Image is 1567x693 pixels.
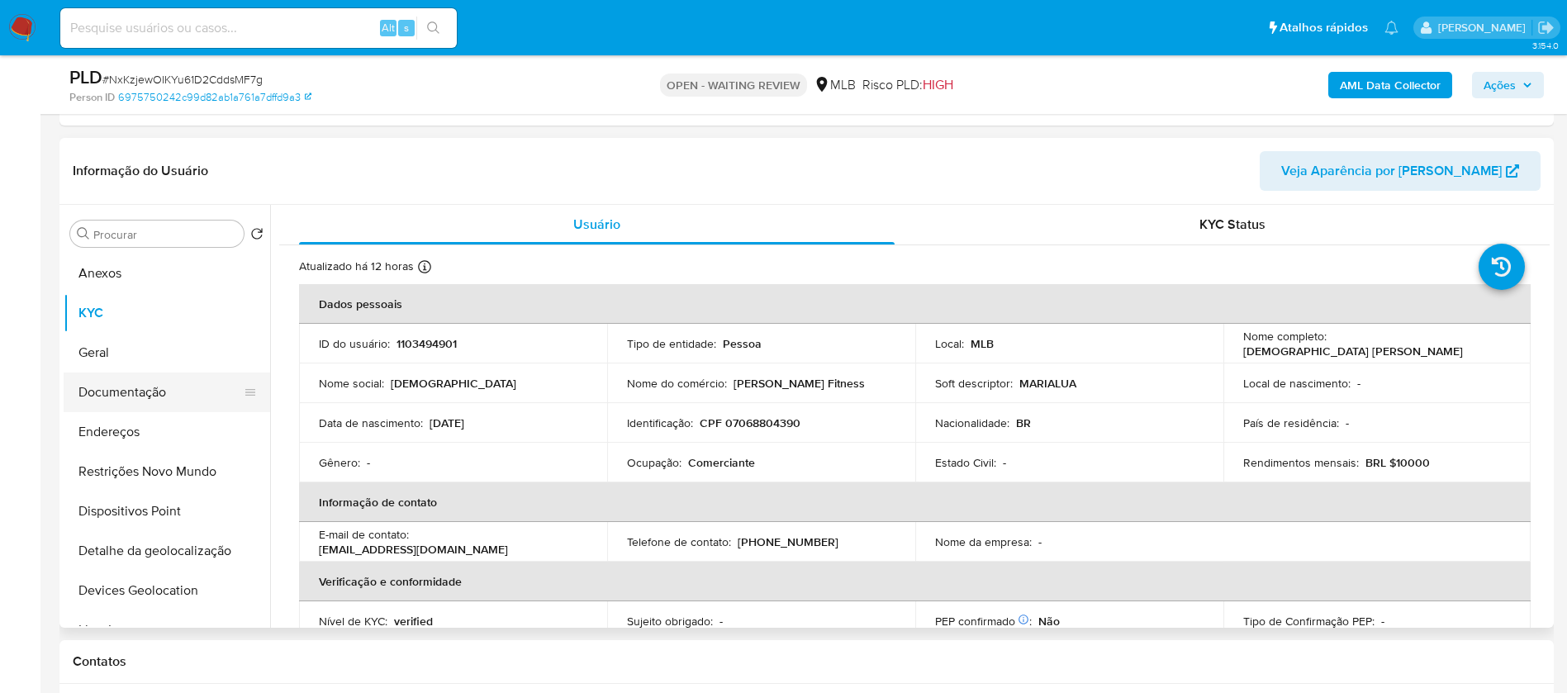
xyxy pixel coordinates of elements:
span: HIGH [923,75,953,94]
p: - [367,455,370,470]
p: Sujeito obrigado : [627,614,713,629]
p: Nome da empresa : [935,534,1032,549]
input: Pesquise usuários ou casos... [60,17,457,39]
span: Atalhos rápidos [1280,19,1368,36]
b: PLD [69,64,102,90]
p: [DATE] [430,415,464,430]
span: KYC Status [1199,215,1265,234]
p: - [1357,376,1360,391]
p: 1103494901 [396,336,457,351]
p: Telefone de contato : [627,534,731,549]
p: Rendimentos mensais : [1243,455,1359,470]
button: search-icon [416,17,450,40]
p: [PERSON_NAME] Fitness [734,376,865,391]
button: Anexos [64,254,270,293]
button: Retornar ao pedido padrão [250,227,264,245]
p: Nome social : [319,376,384,391]
button: Dispositivos Point [64,491,270,531]
button: KYC [64,293,270,333]
p: Local de nascimento : [1243,376,1351,391]
button: Procurar [77,227,90,240]
p: País de residência : [1243,415,1339,430]
span: 3.154.0 [1532,39,1559,52]
p: - [719,614,723,629]
b: AML Data Collector [1340,72,1441,98]
th: Dados pessoais [299,284,1531,324]
button: Documentação [64,373,257,412]
p: - [1003,455,1006,470]
p: Identificação : [627,415,693,430]
p: Soft descriptor : [935,376,1013,391]
p: [DEMOGRAPHIC_DATA] [391,376,516,391]
span: Risco PLD: [862,76,953,94]
p: BRL $10000 [1365,455,1430,470]
p: [PHONE_NUMBER] [738,534,838,549]
th: Verificação e conformidade [299,562,1531,601]
span: Usuário [573,215,620,234]
p: verified [394,614,433,629]
span: Ações [1484,72,1516,98]
button: Veja Aparência por [PERSON_NAME] [1260,151,1541,191]
p: Nome do comércio : [627,376,727,391]
p: E-mail de contato : [319,527,409,542]
p: - [1381,614,1384,629]
p: - [1346,415,1349,430]
p: Gênero : [319,455,360,470]
button: Ações [1472,72,1544,98]
span: Veja Aparência por [PERSON_NAME] [1281,151,1502,191]
button: Devices Geolocation [64,571,270,610]
input: Procurar [93,227,237,242]
p: Não [1038,614,1060,629]
p: ID do usuário : [319,336,390,351]
button: Geral [64,333,270,373]
p: Nível de KYC : [319,614,387,629]
button: AML Data Collector [1328,72,1452,98]
p: Pessoa [723,336,762,351]
p: CPF 07068804390 [700,415,800,430]
span: # NxKzjewOIKYu61D2CddsMF7g [102,71,263,88]
p: Estado Civil : [935,455,996,470]
p: PEP confirmado : [935,614,1032,629]
a: 6975750242c99d82ab1a761a7dffd9a3 [118,90,311,105]
p: weverton.gomes@mercadopago.com.br [1438,20,1531,36]
p: Comerciante [688,455,755,470]
p: Data de nascimento : [319,415,423,430]
button: Detalhe da geolocalização [64,531,270,571]
h1: Informação do Usuário [73,163,208,179]
p: OPEN - WAITING REVIEW [660,74,807,97]
button: Restrições Novo Mundo [64,452,270,491]
b: Person ID [69,90,115,105]
div: MLB [814,76,856,94]
p: Tipo de entidade : [627,336,716,351]
p: BR [1016,415,1031,430]
p: - [1038,534,1042,549]
p: [EMAIL_ADDRESS][DOMAIN_NAME] [319,542,508,557]
p: Tipo de Confirmação PEP : [1243,614,1375,629]
h1: Contatos [73,653,1541,670]
p: Ocupação : [627,455,681,470]
p: Nome completo : [1243,329,1327,344]
p: Nacionalidade : [935,415,1009,430]
p: MLB [971,336,994,351]
span: Alt [382,20,395,36]
button: Lista Interna [64,610,270,650]
th: Informação de contato [299,482,1531,522]
p: Atualizado há 12 horas [299,259,414,274]
span: s [404,20,409,36]
a: Sair [1537,19,1555,36]
p: MARIALUA [1019,376,1076,391]
button: Endereços [64,412,270,452]
p: Local : [935,336,964,351]
a: Notificações [1384,21,1398,35]
p: [DEMOGRAPHIC_DATA] [PERSON_NAME] [1243,344,1463,358]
